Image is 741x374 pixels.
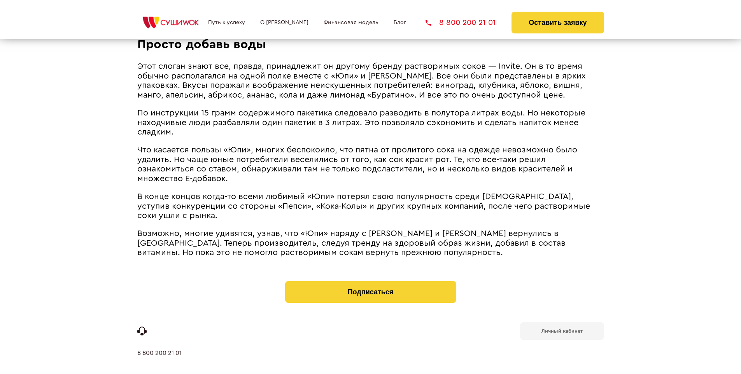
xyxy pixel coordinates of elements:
a: О [PERSON_NAME] [260,19,308,26]
a: 8 800 200 21 01 [137,350,182,373]
span: Что касается пользы «Юпи», многих беспокоило, что пятна от пролитого сока на одежде невозможно бы... [137,146,577,183]
span: Этот слоган знают все, правда, принадлежит он другому бренду растворимых соков ― Invite. Он в то ... [137,62,586,99]
span: В конце концов когда-то всеми любимый «Юпи» потерял свою популярность среди [DEMOGRAPHIC_DATA], у... [137,192,590,220]
a: Блог [394,19,406,26]
a: Путь к успеху [208,19,245,26]
button: Подписаться [285,281,456,303]
span: Возможно, многие удивятся, узнав, что «Юпи» наряду с [PERSON_NAME] и [PERSON_NAME] вернулись в [G... [137,229,566,257]
span: 8 800 200 21 01 [439,19,496,26]
b: Личный кабинет [541,329,583,334]
a: Финансовая модель [324,19,378,26]
span: По инструкции 15 грамм содержимого пакетика следовало разводить в полутора литрах воды. Но некото... [137,109,585,136]
button: Оставить заявку [512,12,604,33]
span: Просто добавь воды [137,38,266,51]
a: Личный кабинет [520,322,604,340]
a: 8 800 200 21 01 [426,19,496,26]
